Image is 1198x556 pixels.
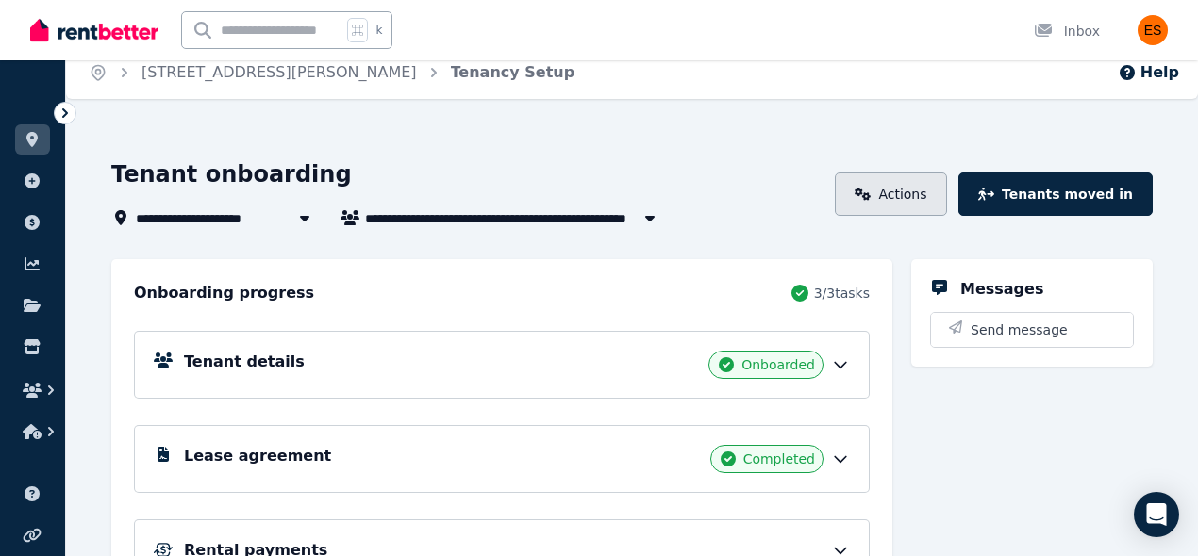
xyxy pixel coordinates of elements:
[30,16,158,44] img: RentBetter
[1118,61,1179,84] button: Help
[451,61,575,84] span: Tenancy Setup
[1034,22,1100,41] div: Inbox
[835,172,947,216] a: Actions
[66,46,597,99] nav: Breadcrumb
[958,172,1153,216] button: Tenants moved in
[1134,492,1179,537] div: Open Intercom Messenger
[375,23,382,38] span: k
[184,445,331,467] h5: Lease agreement
[960,278,1043,301] h5: Messages
[971,320,1068,339] span: Send message
[931,313,1133,347] button: Send message
[134,282,314,304] h2: Onboarding progress
[111,159,352,189] h1: Tenant onboarding
[1138,15,1168,45] img: Evangeline Samoilov
[741,355,815,374] span: Onboarded
[814,284,870,303] span: 3 / 3 tasks
[743,450,815,468] span: Completed
[184,351,305,373] h5: Tenant details
[141,63,417,81] a: [STREET_ADDRESS][PERSON_NAME]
